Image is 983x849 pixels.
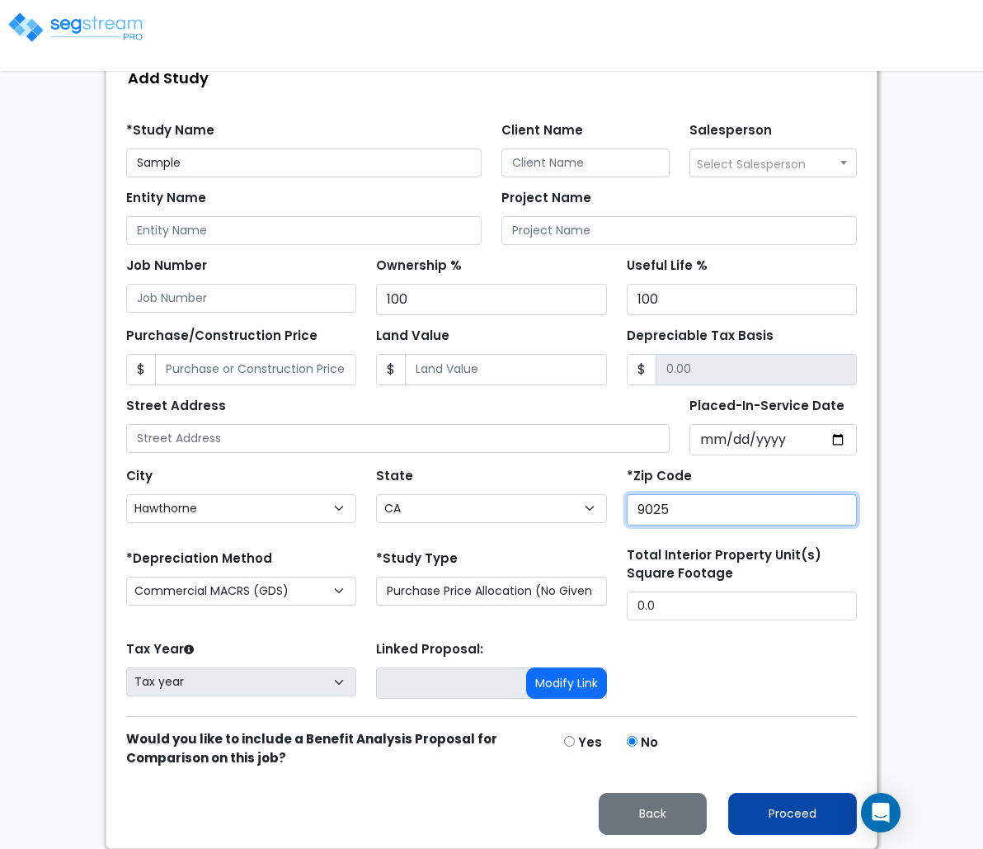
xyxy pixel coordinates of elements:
div: Open Intercom Messenger [861,793,901,832]
img: logo_pro_r.png [7,11,147,44]
span: $ [627,354,656,385]
label: Job Number [126,257,207,276]
input: Useful Life % [627,284,857,315]
label: *Depreciation Method [126,549,272,568]
label: No [641,733,658,752]
label: Purchase/Construction Price [126,327,317,346]
label: Linked Proposal: [376,640,483,659]
input: Ownership % [376,284,606,315]
label: Land Value [376,327,449,346]
label: Entity Name [126,189,206,208]
input: Purchase or Construction Price [155,354,356,385]
input: Zip Code [627,494,857,526]
label: City [126,467,153,486]
strong: Would you like to include a Benefit Analysis Proposal for Comparison on this job? [126,730,497,766]
label: Ownership % [376,257,462,276]
input: total square foot [627,592,857,620]
input: Project Name [501,216,857,245]
input: Street Address [126,424,670,453]
a: Back [586,802,720,823]
label: Salesperson [689,121,772,140]
button: Modify Link [526,667,607,699]
input: Study Name [126,149,482,177]
div: Add Study [115,60,877,96]
button: Back [599,793,707,835]
input: Land Value [405,354,606,385]
label: *Study Name [126,121,214,140]
label: *Study Type [376,549,458,568]
label: Total Interior Property Unit(s) Square Footage [627,546,857,583]
span: $ [126,354,156,385]
label: Client Name [501,121,583,140]
input: 0.00 [656,354,857,385]
label: *Zip Code [627,467,692,486]
label: Placed-In-Service Date [689,397,844,416]
label: Depreciable Tax Basis [627,327,774,346]
label: Yes [578,733,602,752]
label: Project Name [501,189,591,208]
input: Client Name [501,149,670,177]
label: State [376,467,413,486]
button: Proceed [728,793,857,835]
label: Useful Life % [627,257,708,276]
label: Tax Year [126,640,194,659]
span: Select Salesperson [697,156,806,172]
input: Job Number [126,284,356,313]
span: $ [376,354,406,385]
label: Street Address [126,397,226,416]
input: Entity Name [126,216,482,245]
